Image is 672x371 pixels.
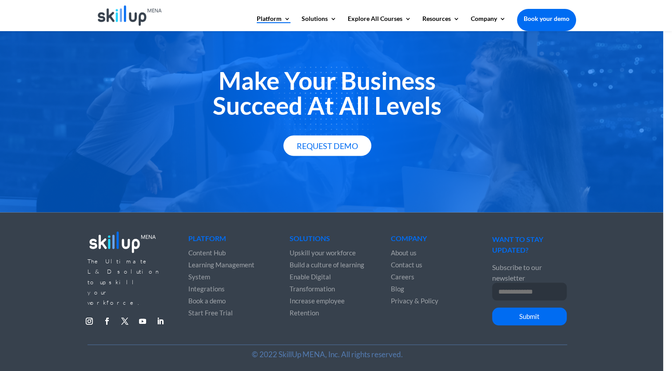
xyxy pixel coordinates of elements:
a: Book a demo [188,296,226,304]
a: Content Hub [188,248,226,256]
h2: Make Your Business Succeed At All Levels [87,69,567,122]
p: Subscribe to our newsletter [492,262,567,282]
a: Build a culture of learning [290,260,364,268]
a: About us [391,248,417,256]
p: © 2022 SkillUp MENA, Inc. All rights reserved. [87,349,567,359]
a: Solutions [302,16,337,31]
a: Upskill your workforce [290,248,356,256]
a: Contact us [391,260,422,268]
a: Privacy & Policy [391,296,438,304]
a: Follow on Instagram [82,314,96,328]
span: WANT TO STAY UPDATED? [492,234,543,253]
a: Careers [391,272,414,280]
a: Follow on LinkedIn [153,314,167,328]
span: The Ultimate L&D solution to upskill your workforce. [87,257,161,306]
a: Follow on Youtube [135,314,150,328]
a: Book your demo [517,9,576,28]
a: Integrations [188,284,225,292]
a: Platform [257,16,290,31]
h4: Company [391,234,465,246]
a: Blog [391,284,404,292]
a: Company [471,16,506,31]
iframe: Chat Widget [628,328,672,371]
a: Explore All Courses [348,16,411,31]
a: Follow on Facebook [100,314,114,328]
a: Resources [422,16,460,31]
span: Submit [519,312,540,320]
img: Skillup Mena [98,5,162,26]
a: Follow on X [118,314,132,328]
a: Increase employee Retention [290,296,345,316]
a: Start Free Trial [188,308,233,316]
h4: Solutions [290,234,364,246]
a: Request Demo [283,135,371,156]
img: footer_logo [87,228,158,254]
a: Enable Digital Transformation [290,272,335,292]
a: Learning Management System [188,260,254,280]
button: Submit [492,307,567,325]
h4: Platform [188,234,263,246]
